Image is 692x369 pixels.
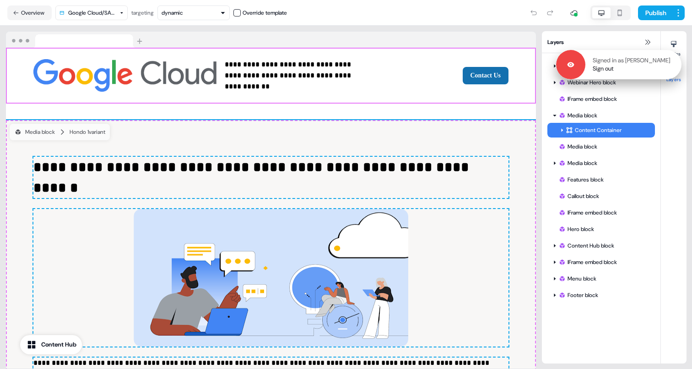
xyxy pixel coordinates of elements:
img: Image [134,209,408,347]
div: IFrame embed block [558,94,651,104]
div: Media block [558,159,651,168]
div: Hero block [547,222,655,237]
div: dynamic [162,8,183,17]
div: IFrame embed block [558,258,651,267]
div: Media block [558,142,651,151]
div: IFrame embed block [547,205,655,220]
div: Override template [243,8,287,17]
div: targeting [131,8,154,17]
div: Menu block [547,59,655,73]
p: Signed in as [PERSON_NAME] [593,56,670,65]
div: Hero block [558,225,651,234]
div: Media block [547,156,655,171]
div: IFrame embed block [547,92,655,106]
div: Media blockContent Container [547,108,655,138]
div: Callout block [558,192,651,201]
div: Content Hub [41,340,76,349]
div: Media block [14,127,55,137]
button: dynamic [157,6,230,20]
div: Content Hub block [547,238,655,253]
div: Media block [547,139,655,154]
div: Image [33,209,508,347]
div: Layers [542,31,660,53]
div: Callout block [547,189,655,204]
div: Content Container [547,123,655,138]
div: Menu block [547,271,655,286]
div: IFrame embed block [547,255,655,270]
button: Content Hub [20,335,82,354]
div: Features block [558,175,651,184]
div: Google Cloud/SAP/Direct v3.2 [68,8,117,17]
div: Menu block [558,274,651,283]
button: Overview [7,6,52,20]
a: Sign out [593,65,614,73]
div: Webinar Hero block [558,78,651,87]
div: Features block [547,172,655,187]
div: Contact Us [375,67,509,84]
div: Footer block [558,291,651,300]
div: Content Hub block [558,241,651,250]
div: Content Container [566,126,651,135]
button: Styles [661,37,687,57]
img: Image [33,55,216,96]
button: Publish [638,6,672,20]
div: Hondo 1 variant [70,127,105,137]
button: Contact Us [463,67,509,84]
div: Footer block [547,288,655,303]
img: Browser topbar [6,32,146,48]
div: IFrame embed block [558,208,651,217]
div: Webinar Hero block [547,75,655,90]
div: Media block [558,111,651,120]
